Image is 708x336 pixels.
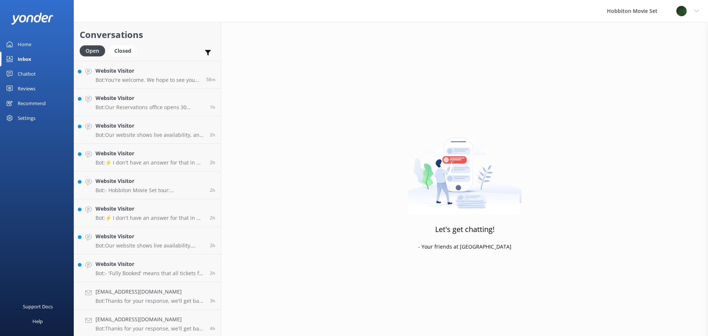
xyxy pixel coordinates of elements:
h4: Website Visitor [96,205,204,213]
p: Bot: - 'Fully Booked' means that all tickets for that tour experience on that date are sold out. ... [96,270,204,277]
span: Sep 11 2025 11:52am (UTC +12:00) Pacific/Auckland [210,132,215,138]
p: Bot: ⚡ I don't have an answer for that in my knowledge base. Please try and rephrase your questio... [96,215,204,221]
div: Support Docs [23,299,53,314]
h2: Conversations [80,28,215,42]
p: Bot: Our Reservations office opens 30 minutes prior to the first tour of the day and closes when ... [96,104,204,111]
p: Bot: Thanks for your response, we'll get back to you as soon as we can during opening hours. [96,298,204,304]
div: Closed [109,45,137,56]
h4: Website Visitor [96,177,204,185]
a: Website VisitorBot:⚡ I don't have an answer for that in my knowledge base. Please try and rephras... [74,199,221,227]
a: Website VisitorBot:⚡ I don't have an answer for that in my knowledge base. Please try and rephras... [74,144,221,172]
p: Bot: ⚡ I don't have an answer for that in my knowledge base. Please try and rephrase your questio... [96,159,204,166]
h4: [EMAIL_ADDRESS][DOMAIN_NAME] [96,288,204,296]
a: Closed [109,46,140,55]
span: Sep 11 2025 11:32am (UTC +12:00) Pacific/Auckland [210,215,215,221]
a: Website VisitorBot:Our website shows live availability, typically offering bookings 6-12 months i... [74,227,221,254]
div: Chatbot [18,66,36,81]
img: 34-1625720359.png [676,6,687,17]
span: Sep 11 2025 11:50am (UTC +12:00) Pacific/Auckland [210,159,215,166]
h4: Website Visitor [96,122,204,130]
div: Home [18,37,31,52]
a: Website VisitorBot:- 'Fully Booked' means that all tickets for that tour experience on that date ... [74,254,221,282]
h4: Website Visitor [96,94,204,102]
h4: Website Visitor [96,149,204,157]
img: artwork of a man stealing a conversation from at giant smartphone [408,122,522,214]
span: Sep 11 2025 10:13am (UTC +12:00) Pacific/Auckland [210,298,215,304]
a: Open [80,46,109,55]
div: Recommend [18,96,46,111]
img: yonder-white-logo.png [11,13,53,25]
h3: Let's get chatting! [435,224,494,235]
h4: Website Visitor [96,260,204,268]
a: Website VisitorBot:You're welcome. We hope to see you for an adventure soon!58m [74,61,221,89]
div: Inbox [18,52,31,66]
div: Open [80,45,105,56]
p: Bot: You're welcome. We hope to see you for an adventure soon! [96,77,201,83]
span: Sep 11 2025 11:32am (UTC +12:00) Pacific/Auckland [210,187,215,193]
span: Sep 11 2025 11:30am (UTC +12:00) Pacific/Auckland [210,270,215,276]
div: Help [32,314,43,329]
a: Website VisitorBot:Our website shows live availability, and most tour experiences have 6-12 month... [74,116,221,144]
div: Settings [18,111,35,125]
h4: Website Visitor [96,67,201,75]
span: Sep 11 2025 12:56pm (UTC +12:00) Pacific/Auckland [206,76,215,83]
a: Website VisitorBot:- Hobbiton Movie Set tour: Cancellations made more than 24 hours before depart... [74,172,221,199]
div: Reviews [18,81,35,96]
p: Bot: Thanks for your response, we'll get back to you as soon as we can during opening hours. [96,325,204,332]
h4: Website Visitor [96,232,204,240]
a: Website VisitorBot:Our Reservations office opens 30 minutes prior to the first tour of the day an... [74,89,221,116]
p: Bot: - Hobbiton Movie Set tour: Cancellations made more than 24 hours before departure receive a ... [96,187,204,194]
a: [EMAIL_ADDRESS][DOMAIN_NAME]Bot:Thanks for your response, we'll get back to you as soon as we can... [74,282,221,310]
p: Bot: Our website shows live availability, typically offering bookings 6-12 months in advance. For... [96,242,204,249]
span: Sep 11 2025 09:39am (UTC +12:00) Pacific/Auckland [210,325,215,332]
p: Bot: Our website shows live availability, and most tour experiences have 6-12 months availability... [96,132,204,138]
span: Sep 11 2025 11:59am (UTC +12:00) Pacific/Auckland [210,104,215,110]
p: - Your friends at [GEOGRAPHIC_DATA] [418,243,511,251]
h4: [EMAIL_ADDRESS][DOMAIN_NAME] [96,315,204,323]
span: Sep 11 2025 11:32am (UTC +12:00) Pacific/Auckland [210,242,215,249]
